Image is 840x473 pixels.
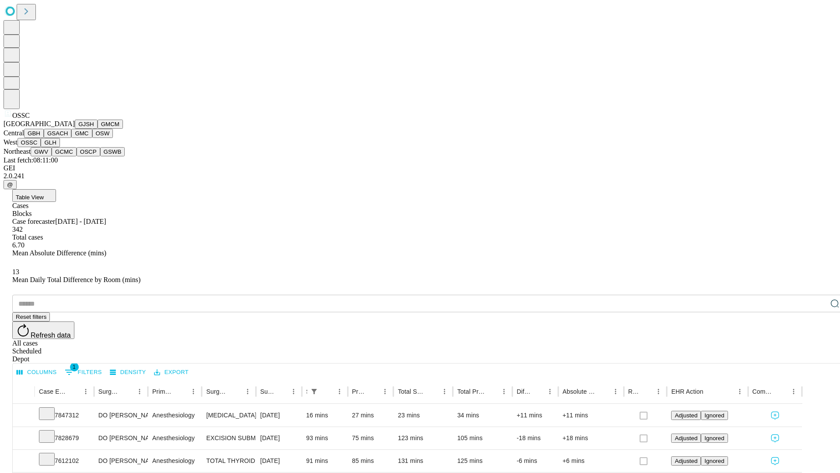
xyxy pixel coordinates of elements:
[75,120,98,129] button: GJSH
[457,450,508,472] div: 125 mins
[517,404,554,427] div: +11 mins
[306,388,307,395] div: Scheduled In Room Duration
[14,366,59,379] button: Select columns
[563,427,619,449] div: +18 mins
[175,385,187,398] button: Sort
[308,385,320,398] button: Show filters
[333,385,346,398] button: Menu
[63,365,104,379] button: Show filters
[3,138,17,146] span: West
[98,120,123,129] button: GMCM
[206,404,251,427] div: [MEDICAL_DATA] REPAIR
[152,404,197,427] div: Anesthesiology
[352,404,389,427] div: 27 mins
[31,332,71,339] span: Refresh data
[775,385,787,398] button: Sort
[3,164,836,172] div: GEI
[12,226,23,233] span: 342
[152,366,191,379] button: Export
[457,427,508,449] div: 105 mins
[98,427,143,449] div: DO [PERSON_NAME] [PERSON_NAME] Do
[133,385,146,398] button: Menu
[517,427,554,449] div: -18 mins
[92,129,113,138] button: OSW
[438,385,451,398] button: Menu
[55,218,106,225] span: [DATE] - [DATE]
[3,129,24,137] span: Central
[241,385,254,398] button: Menu
[17,431,30,446] button: Expand
[787,385,800,398] button: Menu
[187,385,199,398] button: Menu
[701,434,728,443] button: Ignored
[3,172,836,180] div: 2.0.241
[352,450,389,472] div: 85 mins
[426,385,438,398] button: Sort
[457,388,485,395] div: Total Predicted Duration
[563,388,596,395] div: Absolute Difference
[308,385,320,398] div: 1 active filter
[121,385,133,398] button: Sort
[306,404,343,427] div: 16 mins
[701,411,728,420] button: Ignored
[3,156,58,164] span: Last fetch: 08:11:00
[544,385,556,398] button: Menu
[98,450,143,472] div: DO [PERSON_NAME] [PERSON_NAME] Do
[752,388,774,395] div: Comments
[398,427,448,449] div: 123 mins
[98,388,120,395] div: Surgeon Name
[12,321,74,339] button: Refresh data
[704,435,724,441] span: Ignored
[260,427,297,449] div: [DATE]
[379,385,391,398] button: Menu
[39,388,66,395] div: Case Epic Id
[517,450,554,472] div: -6 mins
[486,385,498,398] button: Sort
[52,147,77,156] button: GCMC
[306,427,343,449] div: 93 mins
[206,388,228,395] div: Surgery Name
[352,388,366,395] div: Predicted In Room Duration
[41,138,59,147] button: GLH
[597,385,609,398] button: Sort
[321,385,333,398] button: Sort
[67,385,80,398] button: Sort
[229,385,241,398] button: Sort
[671,388,703,395] div: EHR Action
[260,404,297,427] div: [DATE]
[275,385,287,398] button: Sort
[44,129,71,138] button: GSACH
[12,276,140,283] span: Mean Daily Total Difference by Room (mins)
[152,388,174,395] div: Primary Service
[80,385,92,398] button: Menu
[675,412,697,419] span: Adjusted
[306,450,343,472] div: 91 mins
[398,404,448,427] div: 23 mins
[108,366,148,379] button: Density
[12,249,106,257] span: Mean Absolute Difference (mins)
[671,434,701,443] button: Adjusted
[12,268,19,275] span: 13
[398,450,448,472] div: 131 mins
[206,450,251,472] div: TOTAL THYROID [MEDICAL_DATA] UNILATERAL
[12,233,43,241] span: Total cases
[39,427,90,449] div: 7828679
[563,450,619,472] div: +6 mins
[367,385,379,398] button: Sort
[16,314,46,320] span: Reset filters
[12,241,24,249] span: 6.70
[71,129,92,138] button: GMC
[12,112,30,119] span: OSSC
[24,129,44,138] button: GBH
[77,147,100,156] button: OSCP
[517,388,531,395] div: Difference
[734,385,746,398] button: Menu
[652,385,665,398] button: Menu
[152,450,197,472] div: Anesthesiology
[563,404,619,427] div: +11 mins
[532,385,544,398] button: Sort
[12,189,56,202] button: Table View
[17,138,41,147] button: OSSC
[3,148,31,155] span: Northeast
[17,408,30,424] button: Expand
